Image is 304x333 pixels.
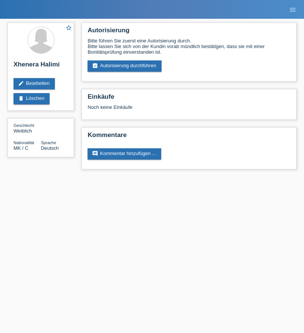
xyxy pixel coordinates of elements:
h2: Xhenera Halimi [14,61,68,72]
h2: Einkäufe [88,93,290,104]
i: comment [92,151,98,157]
a: assignment_turned_inAutorisierung durchführen [88,60,162,72]
span: Deutsch [41,145,59,151]
i: menu [289,6,296,14]
i: assignment_turned_in [92,63,98,69]
a: star_border [65,24,72,32]
div: Weiblich [14,122,41,134]
h2: Autorisierung [88,27,290,38]
a: commentKommentar hinzufügen ... [88,148,161,160]
span: Geschlecht [14,123,34,128]
span: Nationalität [14,140,34,145]
a: editBearbeiten [14,78,55,89]
div: Bitte führen Sie zuerst eine Autorisierung durch. Bitte lassen Sie sich von der Kundin vorab münd... [88,38,290,55]
a: deleteLöschen [14,93,50,104]
i: star_border [65,24,72,31]
span: Sprache [41,140,56,145]
a: menu [285,7,300,12]
div: Noch keine Einkäufe [88,104,290,116]
i: edit [18,80,24,86]
h2: Kommentare [88,131,290,143]
i: delete [18,95,24,101]
span: Mazedonien / C / 01.02.2021 [14,145,29,151]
